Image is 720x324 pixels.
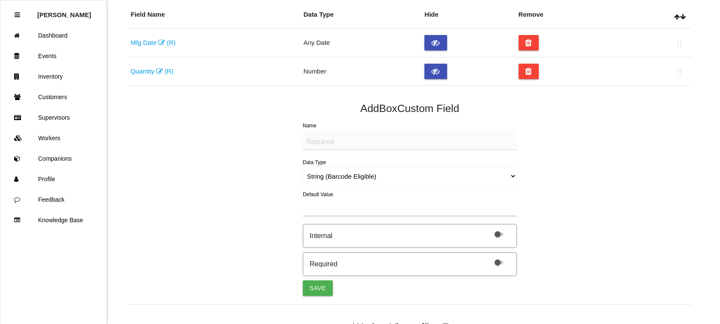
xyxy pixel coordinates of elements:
[128,103,691,114] h5: Add Box Custom Field
[302,29,423,57] td: Any Date
[0,210,107,230] a: Knowledge Base
[0,25,107,46] a: Dashboard
[0,107,107,128] a: Supervisors
[303,224,517,248] div: Internal will hide field from customer view
[303,123,317,129] label: Name
[0,46,107,66] a: Events
[303,159,326,165] label: Data Type
[0,169,107,189] a: Profile
[0,189,107,210] a: Feedback
[303,191,333,198] label: Default Value
[15,5,20,25] div: Close
[0,148,107,169] a: Companions
[310,259,338,269] div: Required
[131,68,173,75] a: Quantity (R)
[128,1,302,29] th: Field Name
[302,1,423,29] th: Data Type
[0,66,107,87] a: Inventory
[302,57,423,86] td: Number
[310,231,332,241] div: Internal
[303,252,517,276] div: Required will ensure answer is provided
[131,39,176,46] a: Mfg Date (R)
[517,1,619,29] th: Remove
[37,5,91,18] p: Rosie Blandino
[303,280,333,296] button: Save
[422,1,516,29] th: Hide
[0,128,107,148] a: Workers
[0,87,107,107] a: Customers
